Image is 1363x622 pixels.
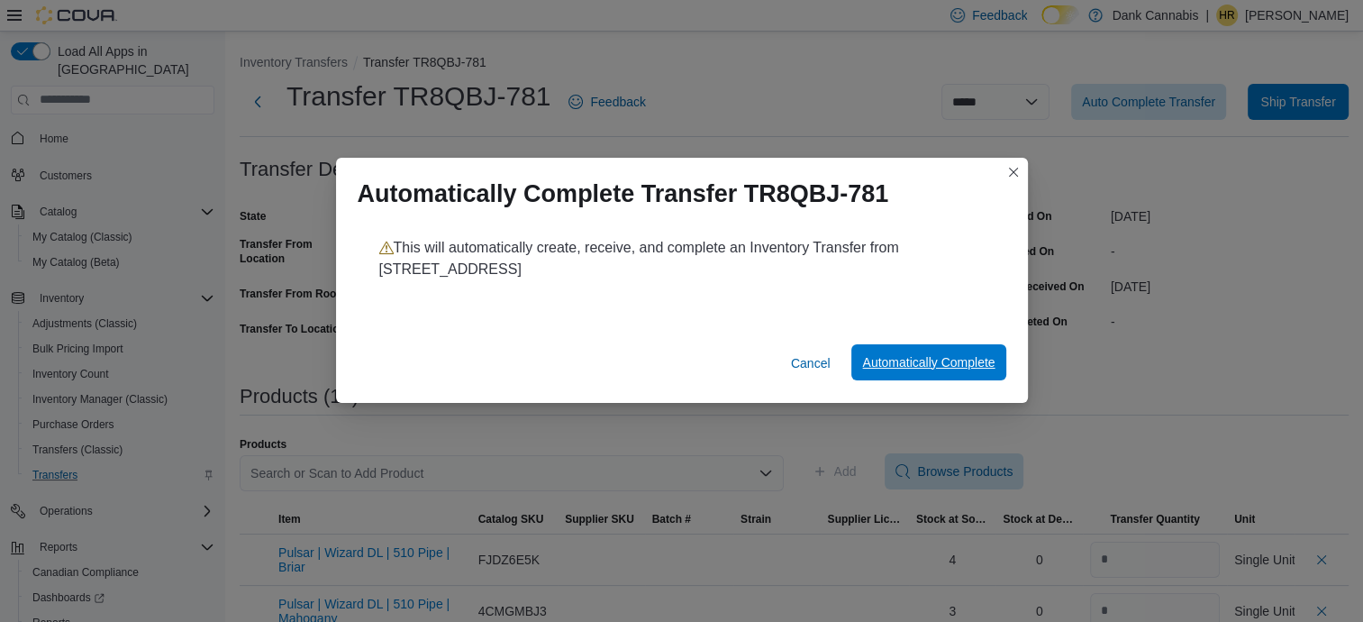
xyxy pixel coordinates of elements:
[862,353,995,371] span: Automatically Complete
[791,354,831,372] span: Cancel
[851,344,1005,380] button: Automatically Complete
[784,345,838,381] button: Cancel
[379,237,985,280] p: This will automatically create, receive, and complete an Inventory Transfer from [STREET_ADDRESS]
[358,179,889,208] h1: Automatically Complete Transfer TR8QBJ-781
[1003,161,1024,183] button: Closes this modal window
